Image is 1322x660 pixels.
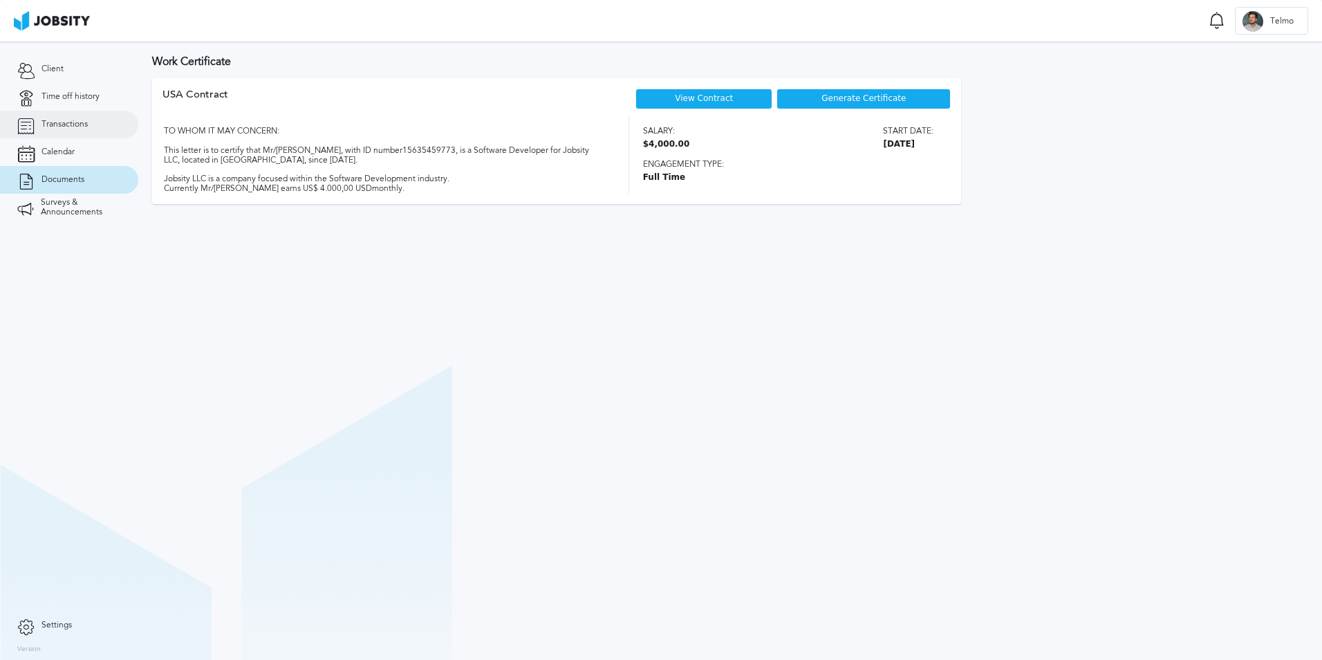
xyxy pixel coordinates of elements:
[41,175,84,185] span: Documents
[152,55,1308,68] h3: Work Certificate
[17,645,43,654] label: Version:
[643,127,690,136] span: Salary:
[41,64,64,74] span: Client
[162,89,228,116] div: USA Contract
[41,120,88,129] span: Transactions
[41,198,121,217] span: Surveys & Announcements
[643,173,934,183] span: Full Time
[821,94,906,104] span: Generate Certificate
[675,93,733,103] a: View Contract
[41,147,75,157] span: Calendar
[162,116,604,194] div: TO WHOM IT MAY CONCERN: This letter is to certify that Mr/[PERSON_NAME], with ID number 156354597...
[1263,17,1301,26] span: Telmo
[643,140,690,149] span: $4,000.00
[14,11,90,30] img: ab4bad089aa723f57921c736e9817d99.png
[41,621,72,630] span: Settings
[883,140,933,149] span: [DATE]
[41,92,100,102] span: Time off history
[1235,7,1308,35] button: TTelmo
[1242,11,1263,32] div: T
[883,127,933,136] span: Start date:
[643,160,934,169] span: Engagement type:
